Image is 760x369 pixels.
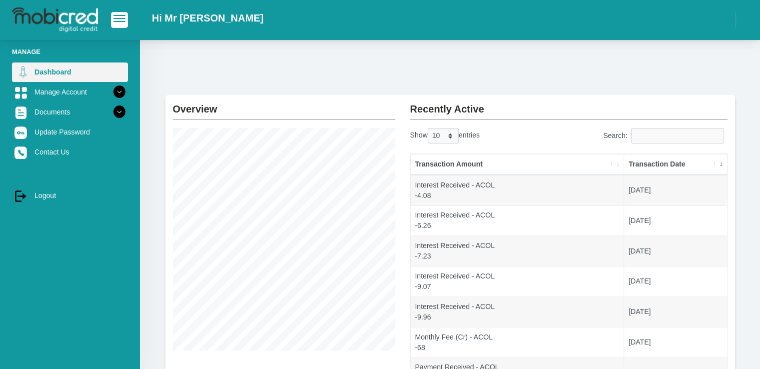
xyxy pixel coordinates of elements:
label: Show entries [410,128,480,143]
a: Dashboard [12,62,128,81]
td: [DATE] [624,327,727,357]
td: Interest Received - ACOL -4.08 [411,175,625,205]
th: Transaction Amount: activate to sort column ascending [411,154,625,175]
td: [DATE] [624,266,727,296]
td: Monthly Fee (Cr) - ACOL -68 [411,327,625,357]
td: Interest Received - ACOL -9.07 [411,266,625,296]
label: Search: [603,128,728,143]
li: Manage [12,47,128,56]
a: Contact Us [12,142,128,161]
td: Interest Received - ACOL -6.26 [411,205,625,236]
td: [DATE] [624,296,727,327]
select: Showentries [428,128,459,143]
td: Interest Received - ACOL -9.96 [411,296,625,327]
td: [DATE] [624,205,727,236]
a: Logout [12,186,128,205]
td: [DATE] [624,175,727,205]
h2: Overview [173,95,395,115]
a: Manage Account [12,82,128,101]
img: logo-mobicred.svg [12,7,98,32]
a: Documents [12,102,128,121]
a: Update Password [12,122,128,141]
input: Search: [631,128,724,143]
h2: Recently Active [410,95,728,115]
td: Interest Received - ACOL -7.23 [411,235,625,266]
th: Transaction Date: activate to sort column ascending [624,154,727,175]
h2: Hi Mr [PERSON_NAME] [152,12,263,24]
td: [DATE] [624,235,727,266]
